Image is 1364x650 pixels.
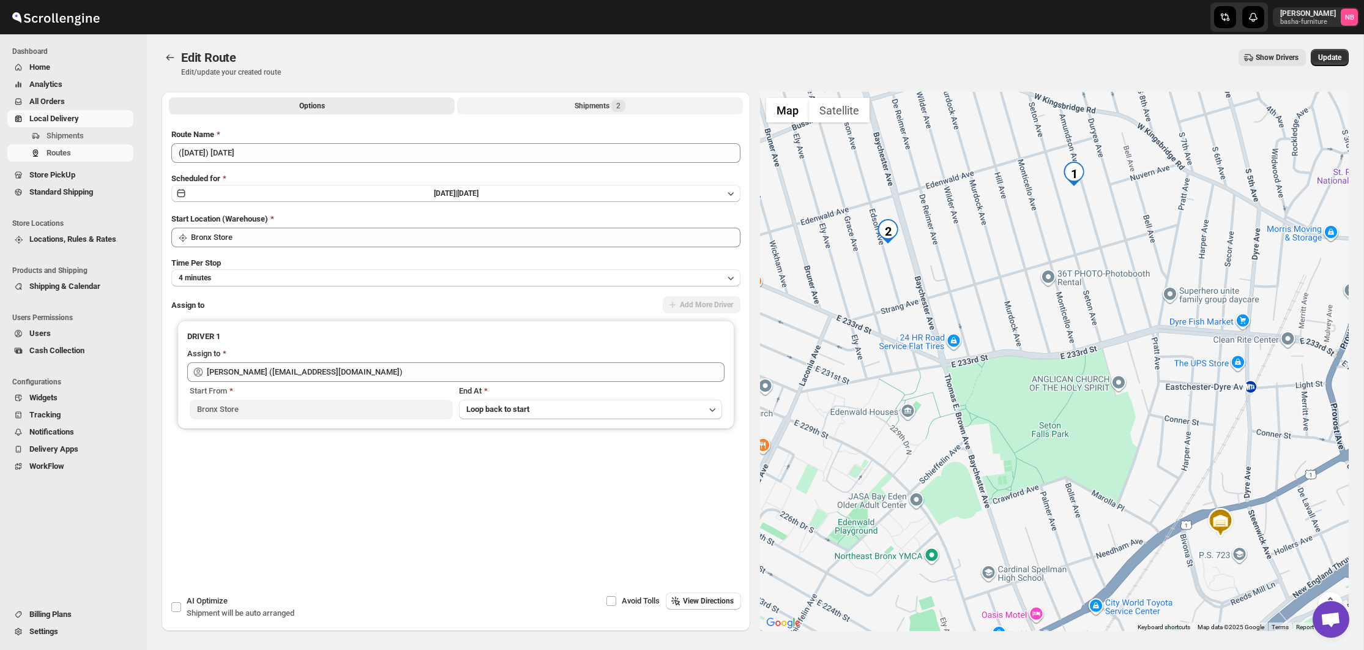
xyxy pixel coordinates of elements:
span: Map data ©2025 Google [1198,624,1264,630]
button: Cash Collection [7,342,133,359]
div: Assign to [187,348,220,360]
span: Store Locations [12,219,138,228]
span: Cash Collection [29,346,84,355]
span: Notifications [29,427,74,436]
span: All Orders [29,97,65,106]
button: Home [7,59,133,76]
span: Update [1318,53,1341,62]
button: All Orders [7,93,133,110]
a: Report a map error [1296,624,1345,630]
button: User menu [1273,7,1359,27]
span: AI Optimize [187,596,228,605]
span: Shipping & Calendar [29,282,100,291]
button: Locations, Rules & Rates [7,231,133,248]
span: Show Drivers [1256,53,1299,62]
button: Routes [7,144,133,162]
p: [PERSON_NAME] [1280,9,1336,18]
button: All Route Options [169,97,455,114]
button: Show satellite imagery [809,98,870,122]
img: Google [763,615,803,631]
span: Start Location (Warehouse) [171,214,268,223]
button: Routes [162,49,179,66]
button: 4 minutes [171,269,740,286]
button: Update [1311,49,1349,66]
a: Terms (opens in new tab) [1272,624,1289,630]
button: Shipping & Calendar [7,278,133,295]
button: WorkFlow [7,458,133,475]
button: Selected Shipments [457,97,743,114]
span: Standard Shipping [29,187,93,196]
button: Tracking [7,406,133,424]
span: Configurations [12,377,138,387]
img: ScrollEngine [10,2,102,32]
span: 4 minutes [179,273,211,283]
button: Loop back to start [459,400,722,419]
span: Options [299,101,325,111]
input: Search assignee [207,362,725,382]
button: Settings [7,623,133,640]
span: Shipments [47,131,84,140]
span: Loop back to start [466,405,529,414]
div: All Route Options [162,119,750,534]
span: Routes [47,148,71,157]
span: Users [29,329,51,338]
span: Assign to [171,301,204,310]
span: View Directions [683,596,734,606]
button: [DATE]|[DATE] [171,185,740,202]
div: 2 [876,219,900,244]
button: Map camera controls [1318,592,1343,616]
span: Tracking [29,410,61,419]
input: Search location [191,228,740,247]
span: Start From [190,386,227,395]
div: Shipments [575,100,625,112]
span: Avoid Tolls [622,596,660,605]
button: Show street map [766,98,809,122]
span: Delivery Apps [29,444,78,454]
button: Analytics [7,76,133,93]
button: Shipments [7,127,133,144]
span: [DATE] | [434,189,457,198]
button: Widgets [7,389,133,406]
span: 2 [616,101,621,111]
span: Local Delivery [29,114,79,123]
div: 1 [1062,162,1086,186]
h3: DRIVER 1 [187,331,725,343]
button: View Directions [666,592,741,610]
span: Billing Plans [29,610,72,619]
span: Widgets [29,393,58,402]
p: Edit/update your created route [181,67,281,77]
text: NB [1345,13,1354,21]
button: Show Drivers [1239,49,1306,66]
span: WorkFlow [29,461,64,471]
span: Nael Basha [1341,9,1358,26]
span: Store PickUp [29,170,75,179]
button: Billing Plans [7,606,133,623]
span: Home [29,62,50,72]
span: Dashboard [12,47,138,56]
div: Open chat [1313,601,1349,638]
button: Users [7,325,133,342]
input: Eg: Bengaluru Route [171,143,740,163]
p: basha-furniture [1280,18,1336,26]
span: Route Name [171,130,214,139]
span: [DATE] [457,189,479,198]
span: Shipment will be auto arranged [187,608,294,618]
span: Locations, Rules & Rates [29,234,116,244]
button: Notifications [7,424,133,441]
a: Open this area in Google Maps (opens a new window) [763,615,803,631]
span: Products and Shipping [12,266,138,275]
span: Analytics [29,80,62,89]
span: Scheduled for [171,174,220,183]
span: Time Per Stop [171,258,221,267]
span: Users Permissions [12,313,138,323]
button: Keyboard shortcuts [1138,623,1190,632]
div: End At [459,385,722,397]
button: Delivery Apps [7,441,133,458]
span: Settings [29,627,58,636]
span: Edit Route [181,50,236,65]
